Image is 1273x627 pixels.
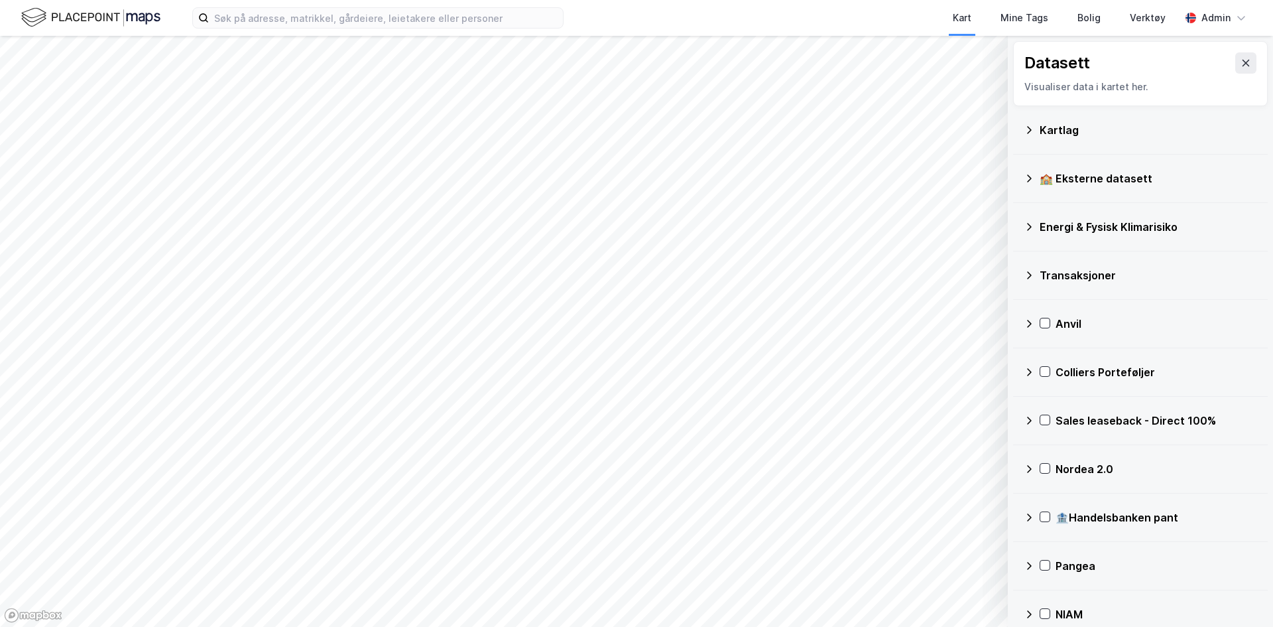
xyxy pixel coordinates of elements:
[1040,219,1257,235] div: Energi & Fysisk Klimarisiko
[1056,413,1257,429] div: Sales leaseback - Direct 100%
[1056,558,1257,574] div: Pangea
[1207,563,1273,627] iframe: Chat Widget
[1056,364,1257,380] div: Colliers Porteføljer
[1040,267,1257,283] div: Transaksjoner
[4,608,62,623] a: Mapbox homepage
[1040,171,1257,186] div: 🏫 Eksterne datasett
[1056,461,1257,477] div: Nordea 2.0
[1077,10,1101,26] div: Bolig
[1024,52,1090,74] div: Datasett
[1130,10,1166,26] div: Verktøy
[1040,122,1257,138] div: Kartlag
[1024,79,1256,95] div: Visualiser data i kartet her.
[1207,563,1273,627] div: Kontrollprogram for chat
[1056,606,1257,622] div: NIAM
[21,6,160,29] img: logo.f888ab2527a4732fd821a326f86c7f29.svg
[1056,316,1257,332] div: Anvil
[1056,510,1257,525] div: 🏦Handelsbanken pant
[1000,10,1048,26] div: Mine Tags
[1201,10,1231,26] div: Admin
[209,8,563,28] input: Søk på adresse, matrikkel, gårdeiere, leietakere eller personer
[953,10,971,26] div: Kart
